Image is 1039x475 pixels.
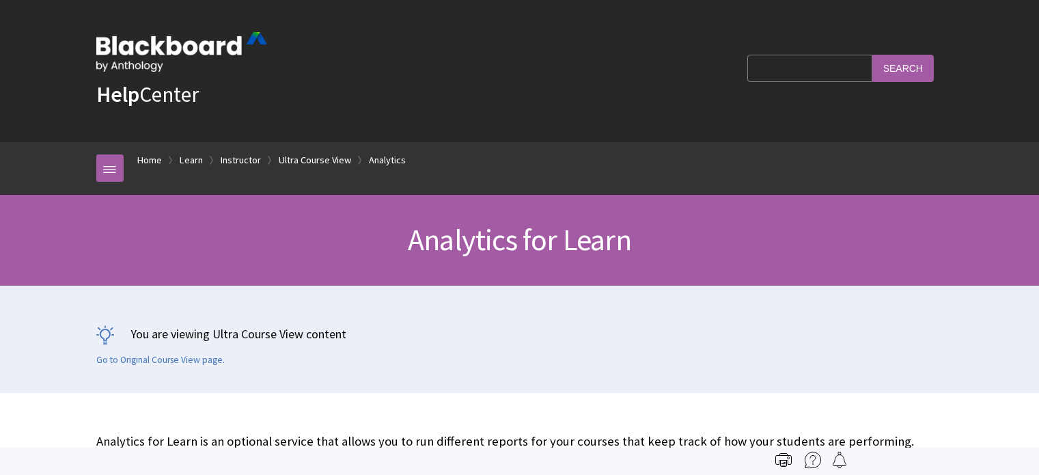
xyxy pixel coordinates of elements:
[221,152,261,169] a: Instructor
[96,325,943,342] p: You are viewing Ultra Course View content
[96,32,267,72] img: Blackboard by Anthology
[180,152,203,169] a: Learn
[805,452,821,468] img: More help
[96,81,199,108] a: HelpCenter
[96,81,139,108] strong: Help
[872,55,934,81] input: Search
[408,221,631,258] span: Analytics for Learn
[96,354,225,366] a: Go to Original Course View page.
[775,452,792,468] img: Print
[369,152,406,169] a: Analytics
[831,452,848,468] img: Follow this page
[279,152,351,169] a: Ultra Course View
[137,152,162,169] a: Home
